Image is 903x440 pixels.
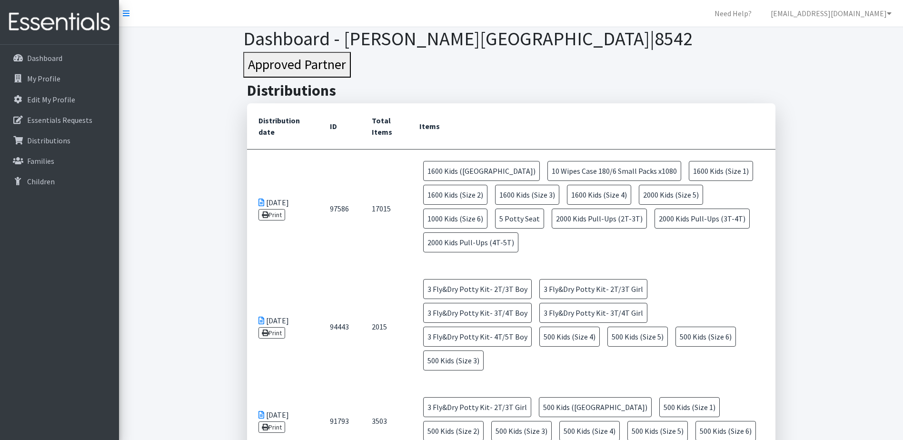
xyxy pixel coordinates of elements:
[4,69,115,88] a: My Profile
[360,103,408,150] th: Total Items
[243,52,351,78] button: Approved Partner
[423,232,518,252] span: 2000 Kids Pull-Ups (4T-5T)
[689,161,753,181] span: 1600 Kids (Size 1)
[318,268,360,386] td: 94443
[423,327,532,347] span: 3 Fly&Dry Potty Kit- 4T/5T Boy
[707,4,759,23] a: Need Help?
[539,303,647,323] span: 3 Fly&Dry Potty Kit- 3T/4T Girl
[4,90,115,109] a: Edit My Profile
[4,131,115,150] a: Distributions
[547,161,681,181] span: 10 Wipes Case 180/6 Small Packs x1080
[247,268,318,386] td: [DATE]
[27,177,55,186] p: Children
[27,74,60,83] p: My Profile
[423,161,540,181] span: 1600 Kids ([GEOGRAPHIC_DATA])
[258,421,286,433] a: Print
[423,209,487,229] span: 1000 Kids (Size 6)
[763,4,899,23] a: [EMAIL_ADDRESS][DOMAIN_NAME]
[4,6,115,38] img: HumanEssentials
[655,209,750,229] span: 2000 Kids Pull-Ups (3T-4T)
[675,327,736,347] span: 500 Kids (Size 6)
[495,209,544,229] span: 5 Potty Seat
[258,209,286,220] a: Print
[423,397,531,417] span: 3 Fly&Dry Potty Kit- 2T/3T Girl
[247,103,318,150] th: Distribution date
[243,27,779,50] h1: Dashboard - [PERSON_NAME][GEOGRAPHIC_DATA]|8542
[423,303,532,323] span: 3 Fly&Dry Potty Kit- 3T/4T Boy
[360,268,408,386] td: 2015
[539,327,600,347] span: 500 Kids (Size 4)
[639,185,703,205] span: 2000 Kids (Size 5)
[318,149,360,268] td: 97586
[539,279,647,299] span: 3 Fly&Dry Potty Kit- 2T/3T Girl
[360,149,408,268] td: 17015
[258,327,286,339] a: Print
[247,149,318,268] td: [DATE]
[4,172,115,191] a: Children
[552,209,647,229] span: 2000 Kids Pull-Ups (2T-3T)
[27,156,54,166] p: Families
[27,53,62,63] p: Dashboard
[318,103,360,150] th: ID
[27,115,92,125] p: Essentials Requests
[247,81,775,100] h2: Distributions
[4,151,115,170] a: Families
[495,185,559,205] span: 1600 Kids (Size 3)
[567,185,631,205] span: 1600 Kids (Size 4)
[607,327,668,347] span: 500 Kids (Size 5)
[408,103,775,150] th: Items
[423,350,484,370] span: 500 Kids (Size 3)
[4,110,115,130] a: Essentials Requests
[659,397,720,417] span: 500 Kids (Size 1)
[4,49,115,68] a: Dashboard
[423,279,532,299] span: 3 Fly&Dry Potty Kit- 2T/3T Boy
[539,397,652,417] span: 500 Kids ([GEOGRAPHIC_DATA])
[27,95,75,104] p: Edit My Profile
[423,185,487,205] span: 1600 Kids (Size 2)
[27,136,70,145] p: Distributions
